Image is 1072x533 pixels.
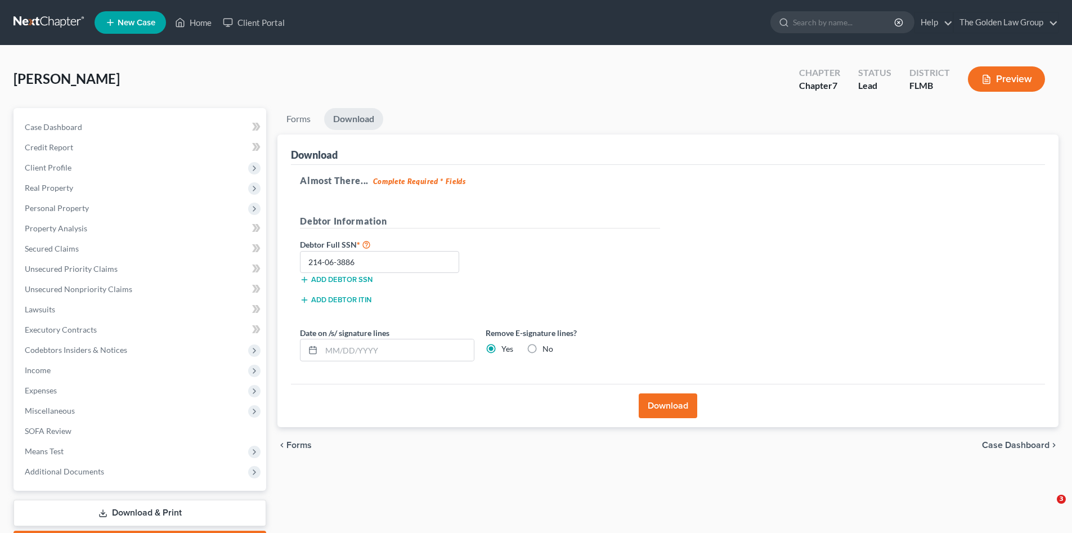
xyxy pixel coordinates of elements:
[25,122,82,132] span: Case Dashboard
[16,320,266,340] a: Executory Contracts
[25,223,87,233] span: Property Analysis
[300,174,1036,187] h5: Almost There...
[294,238,480,251] label: Debtor Full SSN
[217,12,290,33] a: Client Portal
[16,421,266,441] a: SOFA Review
[169,12,217,33] a: Home
[25,264,118,274] span: Unsecured Priority Claims
[25,446,64,456] span: Means Test
[25,163,71,172] span: Client Profile
[118,19,155,27] span: New Case
[300,275,373,284] button: Add debtor SSN
[25,365,51,375] span: Income
[286,441,312,450] span: Forms
[300,251,459,274] input: XXX-XX-XXXX
[858,66,891,79] div: Status
[16,117,266,137] a: Case Dashboard
[639,393,697,418] button: Download
[968,66,1045,92] button: Preview
[25,426,71,436] span: SOFA Review
[25,406,75,415] span: Miscellaneous
[291,148,338,162] div: Download
[799,66,840,79] div: Chapter
[832,80,837,91] span: 7
[300,327,389,339] label: Date on /s/ signature lines
[486,327,660,339] label: Remove E-signature lines?
[277,441,327,450] button: chevron_left Forms
[25,345,127,355] span: Codebtors Insiders & Notices
[16,239,266,259] a: Secured Claims
[277,108,320,130] a: Forms
[25,325,97,334] span: Executory Contracts
[1049,441,1058,450] i: chevron_right
[25,183,73,192] span: Real Property
[799,79,840,92] div: Chapter
[300,214,660,229] h5: Debtor Information
[321,339,474,361] input: MM/DD/YYYY
[909,66,950,79] div: District
[25,244,79,253] span: Secured Claims
[954,12,1058,33] a: The Golden Law Group
[25,142,73,152] span: Credit Report
[793,12,896,33] input: Search by name...
[858,79,891,92] div: Lead
[14,70,120,87] span: [PERSON_NAME]
[14,500,266,526] a: Download & Print
[16,259,266,279] a: Unsecured Priority Claims
[277,441,286,450] i: chevron_left
[25,304,55,314] span: Lawsuits
[300,295,371,304] button: Add debtor ITIN
[25,284,132,294] span: Unsecured Nonpriority Claims
[16,299,266,320] a: Lawsuits
[25,386,57,395] span: Expenses
[982,441,1049,450] span: Case Dashboard
[542,343,553,355] label: No
[909,79,950,92] div: FLMB
[915,12,953,33] a: Help
[1057,495,1066,504] span: 3
[25,203,89,213] span: Personal Property
[25,467,104,476] span: Additional Documents
[324,108,383,130] a: Download
[373,177,466,186] strong: Complete Required * Fields
[982,441,1058,450] a: Case Dashboard chevron_right
[501,343,513,355] label: Yes
[16,279,266,299] a: Unsecured Nonpriority Claims
[1034,495,1061,522] iframe: Intercom live chat
[16,218,266,239] a: Property Analysis
[16,137,266,158] a: Credit Report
